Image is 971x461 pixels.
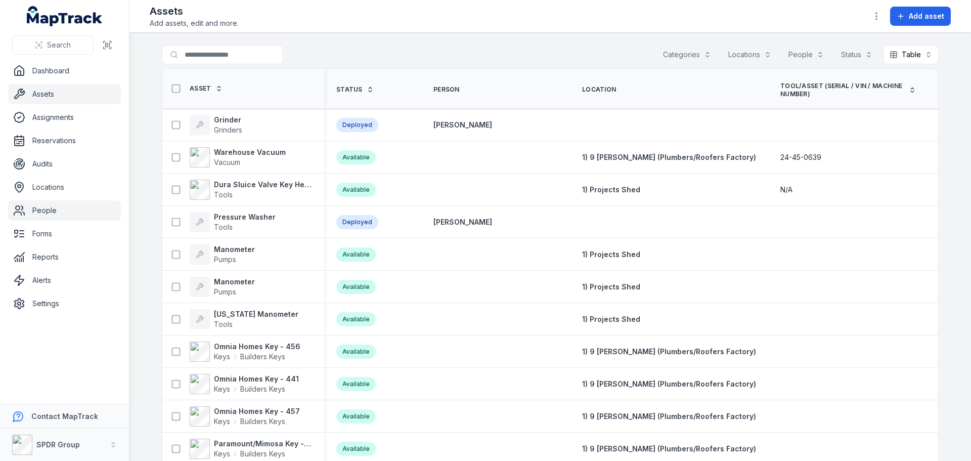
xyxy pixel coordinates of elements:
span: Location [582,86,616,94]
span: Asset [190,85,211,93]
span: 1) 9 [PERSON_NAME] (Plumbers/Roofers Factory) [582,380,756,388]
span: Vacuum [214,158,240,166]
button: Locations [722,45,778,64]
strong: [US_STATE] Manometer [214,309,298,319]
a: MapTrack [27,6,103,26]
a: Assignments [8,107,121,128]
a: ManometerPumps [190,277,255,297]
a: Asset [190,85,223,93]
h2: Assets [150,4,239,18]
a: 1) 9 [PERSON_NAME] (Plumbers/Roofers Factory) [582,411,756,422]
strong: Omnia Homes Key - 457 [214,406,300,416]
span: Add assets, edit and more. [150,18,239,28]
strong: Manometer [214,244,255,255]
span: Person [433,86,460,94]
div: Deployed [336,215,378,229]
a: Locations [8,177,121,197]
span: N/A [780,185,792,195]
div: Deployed [336,118,378,132]
span: Tools [214,223,233,231]
a: 1) 9 [PERSON_NAME] (Plumbers/Roofers Factory) [582,347,756,357]
span: Add asset [909,11,944,21]
a: Status [336,86,374,94]
span: 1) Projects Shed [582,282,640,291]
a: 1) 9 [PERSON_NAME] (Plumbers/Roofers Factory) [582,379,756,389]
a: People [8,200,121,221]
a: 1) 9 [PERSON_NAME] (Plumbers/Roofers Factory) [582,152,756,162]
a: 1) 9 [PERSON_NAME] (Plumbers/Roofers Factory) [582,444,756,454]
span: 1) 9 [PERSON_NAME] (Plumbers/Roofers Factory) [582,412,756,421]
a: 1) Projects Shed [582,314,640,324]
div: Available [336,442,376,456]
strong: Dura Sluice Valve Key Heavy Duty 50mm-600mm [214,180,312,190]
span: Builders Keys [240,449,285,459]
div: Available [336,280,376,294]
strong: Omnia Homes Key - 441 [214,374,299,384]
button: Add asset [890,7,951,26]
strong: Paramount/Mimosa Key - 1856 [214,439,312,449]
a: 1) Projects Shed [582,185,640,195]
a: Assets [8,84,121,104]
span: Tools [214,190,233,199]
a: Dura Sluice Valve Key Heavy Duty 50mm-600mmTools [190,180,312,200]
button: Status [834,45,879,64]
a: Settings [8,294,121,314]
span: 1) 9 [PERSON_NAME] (Plumbers/Roofers Factory) [582,153,756,161]
span: Grinders [214,125,242,134]
button: People [782,45,830,64]
span: Builders Keys [240,416,285,427]
a: 1) Projects Shed [582,282,640,292]
a: Forms [8,224,121,244]
a: [US_STATE] ManometerTools [190,309,298,329]
div: Available [336,312,376,326]
span: Builders Keys [240,384,285,394]
a: GrinderGrinders [190,115,242,135]
span: 1) Projects Shed [582,250,640,259]
span: 1) Projects Shed [582,185,640,194]
a: Omnia Homes Key - 457KeysBuilders Keys [190,406,300,427]
span: Builders Keys [240,352,285,362]
a: Alerts [8,270,121,290]
div: Available [336,345,376,359]
a: ManometerPumps [190,244,255,265]
strong: Warehouse Vacuum [214,147,286,157]
div: Available [336,247,376,262]
div: Available [336,183,376,197]
span: Keys [214,352,230,362]
div: Available [336,377,376,391]
a: Audits [8,154,121,174]
a: Paramount/Mimosa Key - 1856KeysBuilders Keys [190,439,312,459]
span: 1) Projects Shed [582,315,640,323]
span: 24-45-0639 [780,152,821,162]
a: Reports [8,247,121,267]
a: Tool/Asset (Serial / VIN / Machine Number) [780,82,916,98]
div: Available [336,409,376,424]
button: Table [883,45,939,64]
span: Keys [214,384,230,394]
a: Warehouse VacuumVacuum [190,147,286,167]
span: Search [47,40,71,50]
a: Reservations [8,131,121,151]
a: Omnia Homes Key - 441KeysBuilders Keys [190,374,299,394]
strong: Pressure Washer [214,212,276,222]
a: [PERSON_NAME] [433,217,492,227]
a: Pressure WasherTools [190,212,276,232]
span: Keys [214,416,230,427]
a: Omnia Homes Key - 456KeysBuilders Keys [190,342,300,362]
span: Status [336,86,363,94]
strong: Omnia Homes Key - 456 [214,342,300,352]
span: Keys [214,449,230,459]
div: Available [336,150,376,164]
a: [PERSON_NAME] [433,120,492,130]
span: Tools [214,320,233,328]
span: 1) 9 [PERSON_NAME] (Plumbers/Roofers Factory) [582,347,756,356]
a: 1) Projects Shed [582,249,640,260]
span: Tool/Asset (Serial / VIN / Machine Number) [780,82,905,98]
a: Dashboard [8,61,121,81]
span: 1) 9 [PERSON_NAME] (Plumbers/Roofers Factory) [582,444,756,453]
strong: Manometer [214,277,255,287]
strong: Grinder [214,115,242,125]
strong: Contact MapTrack [31,412,98,421]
